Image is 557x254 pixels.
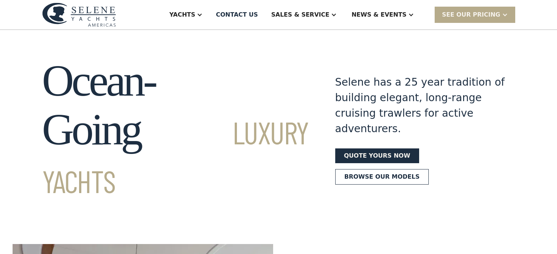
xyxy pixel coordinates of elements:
[42,56,309,203] h1: Ocean-Going
[335,148,419,163] a: Quote yours now
[271,10,329,19] div: Sales & Service
[335,169,429,185] a: Browse our models
[435,7,515,23] div: SEE Our Pricing
[351,10,407,19] div: News & EVENTS
[216,10,258,19] div: Contact US
[169,10,195,19] div: Yachts
[42,113,309,199] span: Luxury Yachts
[42,3,116,27] img: logo
[335,75,505,137] div: Selene has a 25 year tradition of building elegant, long-range cruising trawlers for active adven...
[442,10,500,19] div: SEE Our Pricing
